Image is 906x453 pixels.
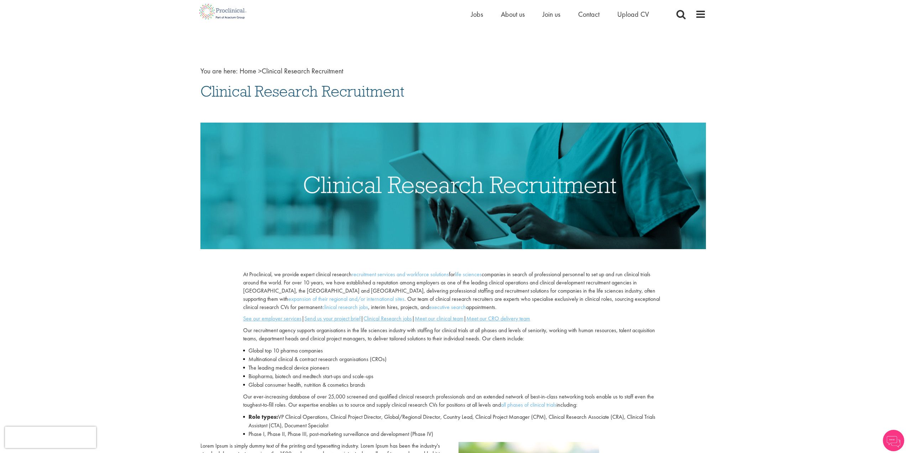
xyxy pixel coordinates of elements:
p: At Proclinical, we provide expert clinical research for companies in search of professional perso... [243,271,663,311]
li: VP Clinical Operations, Clinical Project Director, Global/Regional Director, Country Lead, Clinic... [243,413,663,430]
a: Meet our CRO delivery team [466,315,530,322]
a: clinical research jobs [322,303,368,311]
a: See our employer services [243,315,302,322]
a: Meet our clinical team [415,315,464,322]
img: Chatbot [883,430,904,451]
a: Upload CV [617,10,649,19]
span: Clinical Research Recruitment [200,82,404,101]
iframe: reCAPTCHA [5,427,96,448]
p: | | | | [243,315,663,323]
a: About us [501,10,525,19]
a: Join us [543,10,560,19]
li: Global top 10 pharma companies [243,346,663,355]
span: You are here: [200,66,238,76]
a: breadcrumb link to Home [240,66,256,76]
a: expansion of their regional and/or international sites [288,295,404,303]
a: Contact [578,10,599,19]
span: Clinical Research Recruitment [240,66,343,76]
a: Clinical Research jobs [363,315,412,322]
a: executive search [429,303,466,311]
p: Our ever-increasing database of over 25,000 screened and qualified clinical research professional... [243,393,663,409]
strong: Role types: [248,413,278,421]
span: > [258,66,262,76]
li: Global consumer health, nutrition & cosmetics brands [243,381,663,389]
a: Send us your project brief [304,315,361,322]
img: Clinical Research Recruitment [200,123,706,249]
a: Jobs [471,10,483,19]
li: The leading medical device pioneers [243,364,663,372]
a: life sciences [455,271,482,278]
li: Phase I, Phase II, Phase III, post-marketing surveillance and development (Phase IV) [243,430,663,438]
a: all phases of clinical trials [501,401,556,408]
p: Our recruitment agency supports organisations in the life sciences industry with staffing for cli... [243,326,663,343]
li: Multinational clinical & contract research organisations (CROs) [243,355,663,364]
a: recruitment services and workforce solutions [352,271,449,278]
li: Biopharma, biotech and medtech start-ups and scale-ups [243,372,663,381]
